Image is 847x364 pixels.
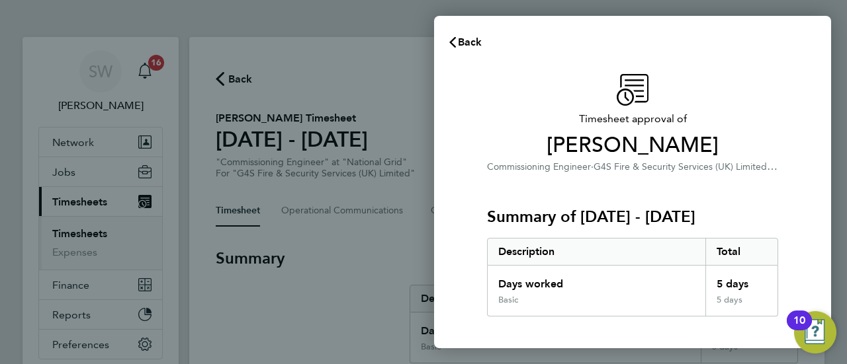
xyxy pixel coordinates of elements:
[794,311,836,353] button: Open Resource Center, 10 new notifications
[793,320,805,338] div: 10
[705,295,778,316] div: 5 days
[591,161,594,172] span: ·
[705,266,778,295] div: 5 days
[487,161,591,172] span: Commissioning Engineer
[487,238,778,316] div: Summary of 22 - 28 Sep 2025
[458,36,482,48] span: Back
[488,266,705,295] div: Days worked
[487,111,778,127] span: Timesheet approval of
[487,132,778,159] span: [PERSON_NAME]
[488,238,705,265] div: Description
[498,295,518,305] div: Basic
[705,238,778,265] div: Total
[594,160,778,172] span: G4S Fire & Security Services (UK) Limited
[487,206,778,227] h3: Summary of [DATE] - [DATE]
[434,29,496,55] button: Back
